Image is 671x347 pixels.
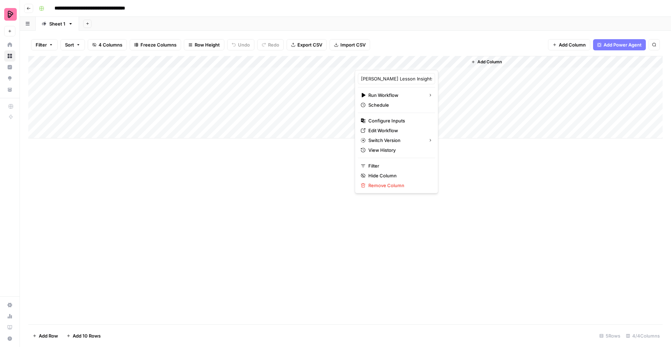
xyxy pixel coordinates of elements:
button: Workspace: Preply [4,6,15,23]
span: Add Column [559,41,586,48]
button: Add Power Agent [593,39,646,50]
button: Add Column [468,57,505,66]
a: Your Data [4,84,15,95]
span: Export CSV [297,41,322,48]
button: 4 Columns [88,39,127,50]
span: Add Power Agent [604,41,642,48]
a: Learning Hub [4,322,15,333]
button: Freeze Columns [130,39,181,50]
button: Add 10 Rows [62,330,105,341]
span: Configure Inputs [368,117,430,124]
span: Edit Workflow [368,127,430,134]
a: Browse [4,50,15,62]
span: Add Column [477,59,502,65]
span: Import CSV [340,41,366,48]
span: Filter [368,162,430,169]
div: 4/4 Columns [623,330,663,341]
button: Help + Support [4,333,15,344]
button: Redo [257,39,284,50]
img: Preply Logo [4,8,17,21]
span: Run Workflow [368,92,423,99]
span: Remove Column [368,182,430,189]
div: 5 Rows [597,330,623,341]
span: Switch Version [368,137,423,144]
span: Redo [268,41,279,48]
a: Sheet 1 [36,17,79,31]
div: Sheet 1 [49,20,65,27]
a: Settings [4,299,15,311]
span: Hide Column [368,172,430,179]
span: Row Height [195,41,220,48]
button: Sort [60,39,85,50]
span: Add Row [39,332,58,339]
a: Opportunities [4,73,15,84]
span: Sort [65,41,74,48]
button: Row Height [184,39,224,50]
button: Import CSV [330,39,370,50]
span: View History [368,147,430,154]
span: Freeze Columns [140,41,176,48]
span: Undo [238,41,250,48]
a: Insights [4,62,15,73]
span: 4 Columns [99,41,122,48]
button: Add Row [28,330,62,341]
a: Usage [4,311,15,322]
button: Add Column [548,39,590,50]
span: Schedule [368,101,430,108]
span: Add 10 Rows [73,332,101,339]
a: Home [4,39,15,50]
span: Filter [36,41,47,48]
button: Undo [227,39,254,50]
button: Export CSV [287,39,327,50]
button: Filter [31,39,58,50]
